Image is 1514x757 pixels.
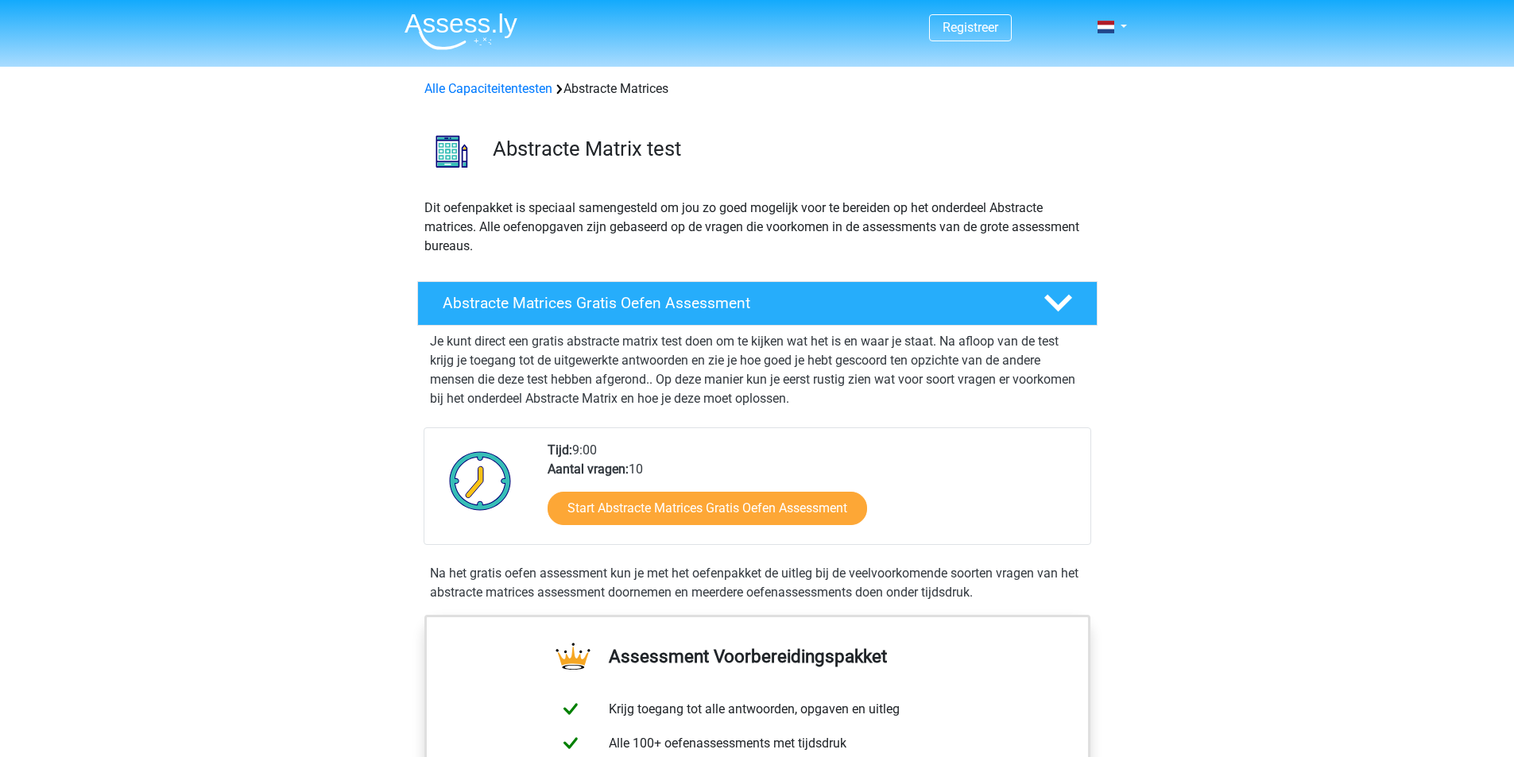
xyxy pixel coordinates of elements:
h4: Abstracte Matrices Gratis Oefen Assessment [443,294,1018,312]
a: Alle Capaciteitentesten [424,81,552,96]
div: Abstracte Matrices [418,79,1097,98]
a: Abstracte Matrices Gratis Oefen Assessment [411,281,1104,326]
h3: Abstracte Matrix test [493,137,1085,161]
p: Je kunt direct een gratis abstracte matrix test doen om te kijken wat het is en waar je staat. Na... [430,332,1085,408]
b: Tijd: [548,442,572,458]
div: 9:00 10 [536,441,1090,544]
img: Assessly [405,13,517,50]
div: Na het gratis oefen assessment kun je met het oefenpakket de uitleg bij de veelvoorkomende soorte... [424,564,1091,602]
img: abstracte matrices [418,118,486,185]
a: Registreer [943,20,998,35]
img: Klok [440,441,521,520]
b: Aantal vragen: [548,462,629,477]
a: Start Abstracte Matrices Gratis Oefen Assessment [548,492,867,525]
p: Dit oefenpakket is speciaal samengesteld om jou zo goed mogelijk voor te bereiden op het onderdee... [424,199,1090,256]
